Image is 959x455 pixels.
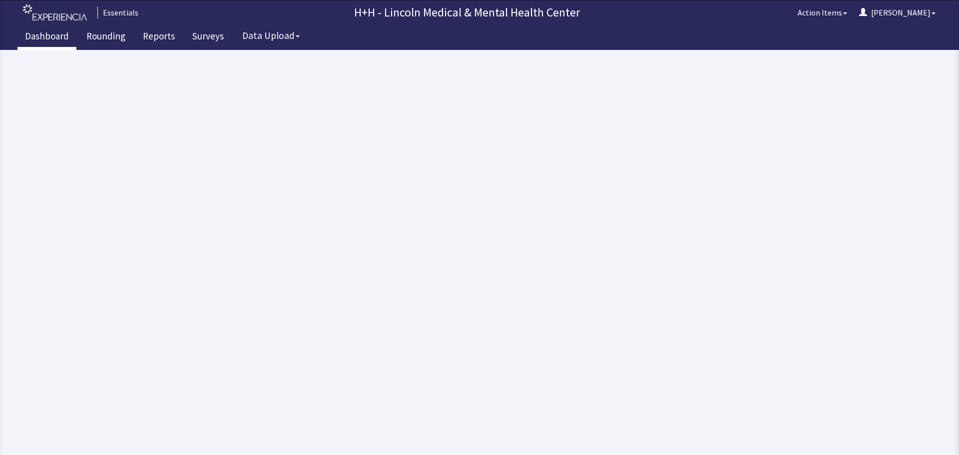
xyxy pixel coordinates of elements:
button: Action Items [792,2,853,22]
a: Dashboard [17,25,76,50]
img: experiencia_logo.png [23,4,87,21]
a: Surveys [185,25,231,50]
a: Reports [135,25,182,50]
button: Data Upload [236,26,306,45]
p: H+H - Lincoln Medical & Mental Health Center [142,4,792,20]
button: [PERSON_NAME] [853,2,942,22]
a: Rounding [79,25,133,50]
div: Essentials [97,6,138,18]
